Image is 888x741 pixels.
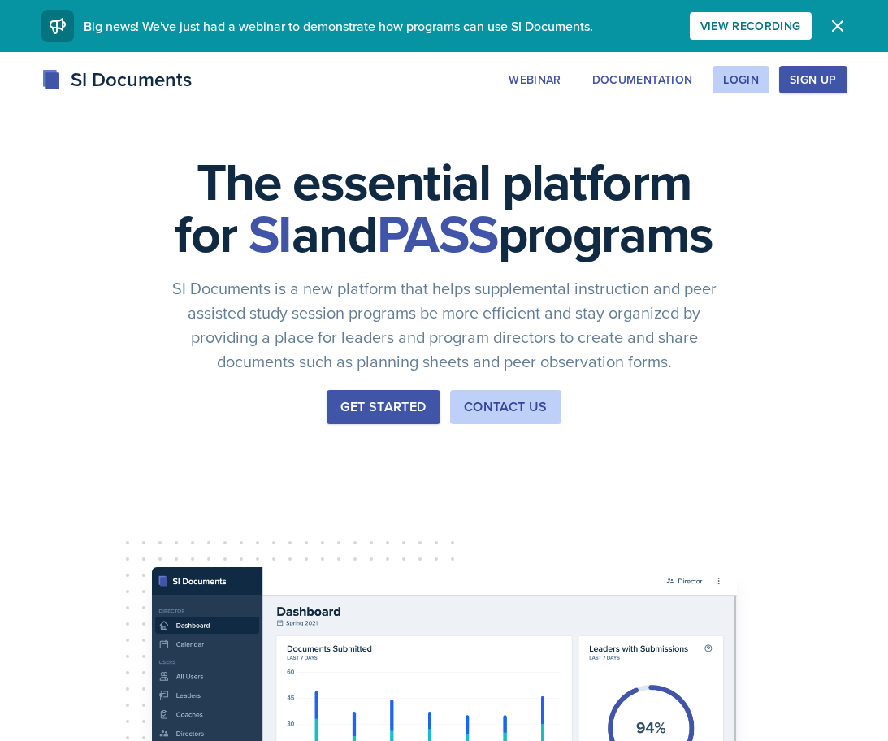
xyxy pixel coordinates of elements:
button: Sign Up [779,66,847,93]
div: Login [723,73,759,86]
div: Contact Us [464,397,548,417]
div: View Recording [700,19,801,32]
span: Big news! We've just had a webinar to demonstrate how programs can use SI Documents. [84,17,593,35]
button: Documentation [582,66,704,93]
button: Get Started [327,390,440,424]
div: SI Documents [41,65,192,94]
button: Contact Us [450,390,561,424]
button: Webinar [498,66,571,93]
button: View Recording [690,12,812,40]
div: Documentation [592,73,693,86]
div: Get Started [340,397,426,417]
div: Sign Up [790,73,836,86]
button: Login [713,66,769,93]
div: Webinar [509,73,561,86]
